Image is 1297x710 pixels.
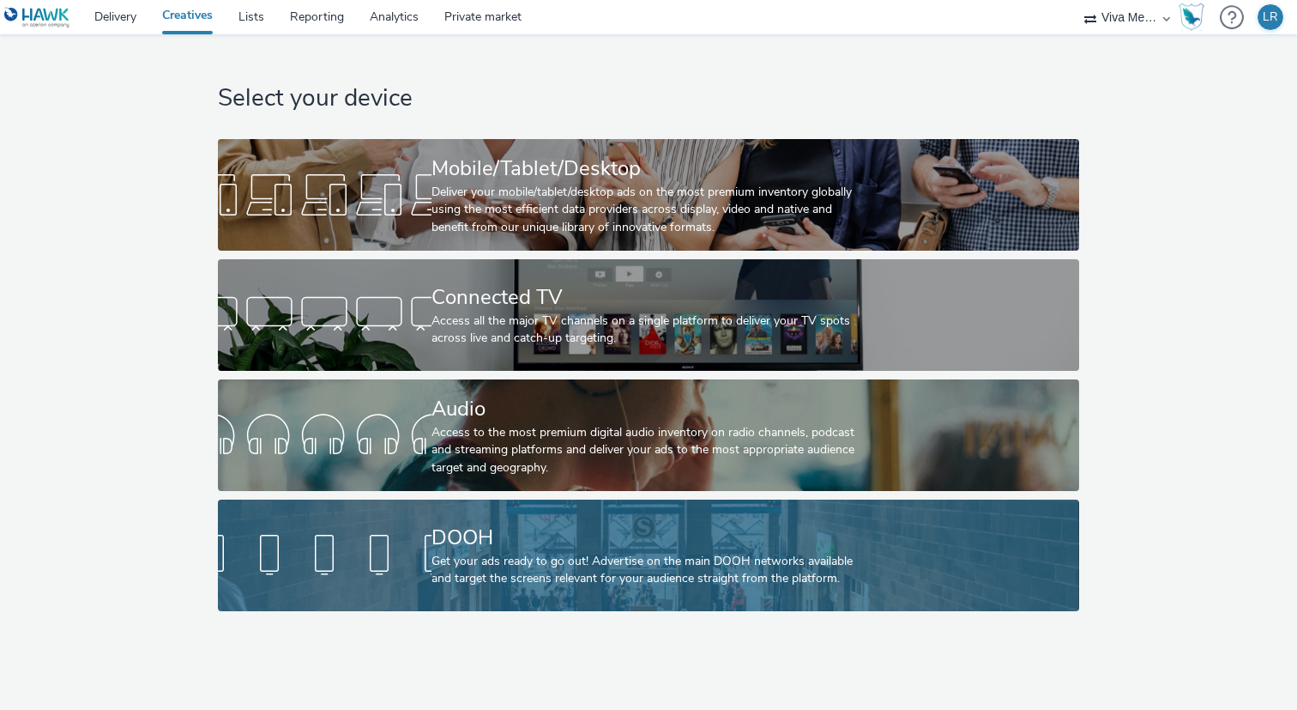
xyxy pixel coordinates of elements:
a: AudioAccess to the most premium digital audio inventory on radio channels, podcast and streaming ... [218,379,1078,491]
div: Get your ads ready to go out! Advertise on the main DOOH networks available and target the screen... [431,553,859,588]
a: DOOHGet your ads ready to go out! Advertise on the main DOOH networks available and target the sc... [218,500,1078,611]
div: Access all the major TV channels on a single platform to deliver your TV spots across live and ca... [431,313,859,348]
div: LR [1263,4,1278,30]
a: Hawk Academy [1179,3,1211,31]
a: Mobile/Tablet/DesktopDeliver your mobile/tablet/desktop ads on the most premium inventory globall... [218,139,1078,251]
div: Connected TV [431,282,859,313]
img: Hawk Academy [1179,3,1204,31]
div: DOOH [431,523,859,553]
img: undefined Logo [4,7,70,28]
div: Audio [431,394,859,424]
a: Connected TVAccess all the major TV channels on a single platform to deliver your TV spots across... [218,259,1078,371]
div: Mobile/Tablet/Desktop [431,154,859,184]
div: Deliver your mobile/tablet/desktop ads on the most premium inventory globally using the most effi... [431,184,859,236]
h1: Select your device [218,82,1078,115]
div: Access to the most premium digital audio inventory on radio channels, podcast and streaming platf... [431,424,859,476]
